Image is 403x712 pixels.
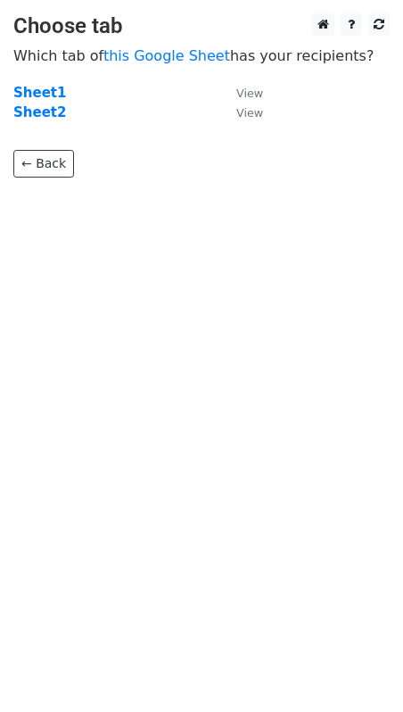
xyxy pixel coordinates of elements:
[103,47,230,64] a: this Google Sheet
[13,85,66,101] a: Sheet1
[13,104,66,120] a: Sheet2
[13,46,390,65] p: Which tab of has your recipients?
[218,104,263,120] a: View
[13,150,74,178] a: ← Back
[236,87,263,100] small: View
[236,106,263,120] small: View
[218,85,263,101] a: View
[13,13,390,39] h3: Choose tab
